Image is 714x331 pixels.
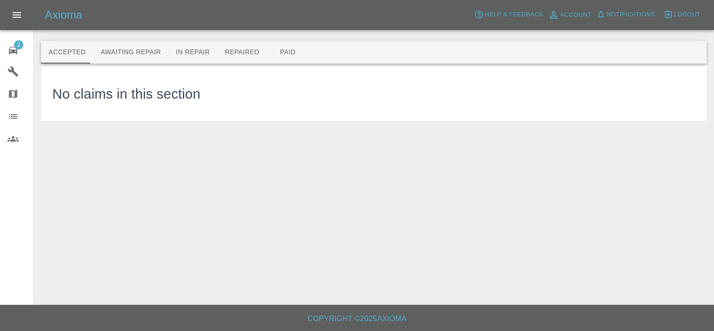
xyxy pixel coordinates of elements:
span: Logout [674,9,700,20]
button: Awaiting Repair [93,41,168,64]
h5: Axioma [45,7,82,22]
button: In Repair [169,41,218,64]
button: Repaired [217,41,267,64]
button: Accepted [41,41,93,64]
h3: No claims in this section [52,84,200,105]
span: Account [560,10,592,21]
a: Account [546,7,594,22]
button: Paid [267,41,309,64]
button: Open drawer [6,4,28,26]
span: Notifications [607,9,655,20]
button: Notifications [594,7,657,22]
h6: Copyright © 2025 Axioma [7,312,707,325]
button: Help & Feedback [472,7,545,22]
span: 2 [14,40,23,50]
span: Help & Feedback [485,9,543,20]
button: Logout [661,7,703,22]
